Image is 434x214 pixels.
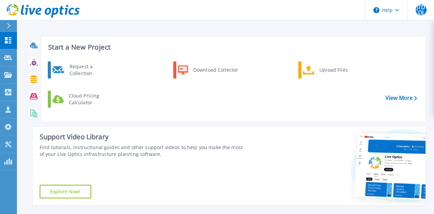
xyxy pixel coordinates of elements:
div: Request a Collection [66,63,116,77]
div: Support Video Library [40,132,244,141]
div: Cloud Pricing Calculator [65,92,116,106]
a: Explore Now! [40,185,91,198]
span: JTDOJ [416,4,427,15]
a: Upload Files [298,61,368,78]
h3: Start a New Project [48,43,417,51]
a: Download Collector [173,61,243,78]
div: Upload Files [316,63,366,77]
a: Cloud Pricing Calculator [48,91,117,108]
div: Find tutorials, instructional guides and other support videos to help you make the most of your L... [40,144,244,158]
a: View More [386,95,417,101]
a: Request a Collection [48,61,117,78]
div: Download Collector [190,63,241,77]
